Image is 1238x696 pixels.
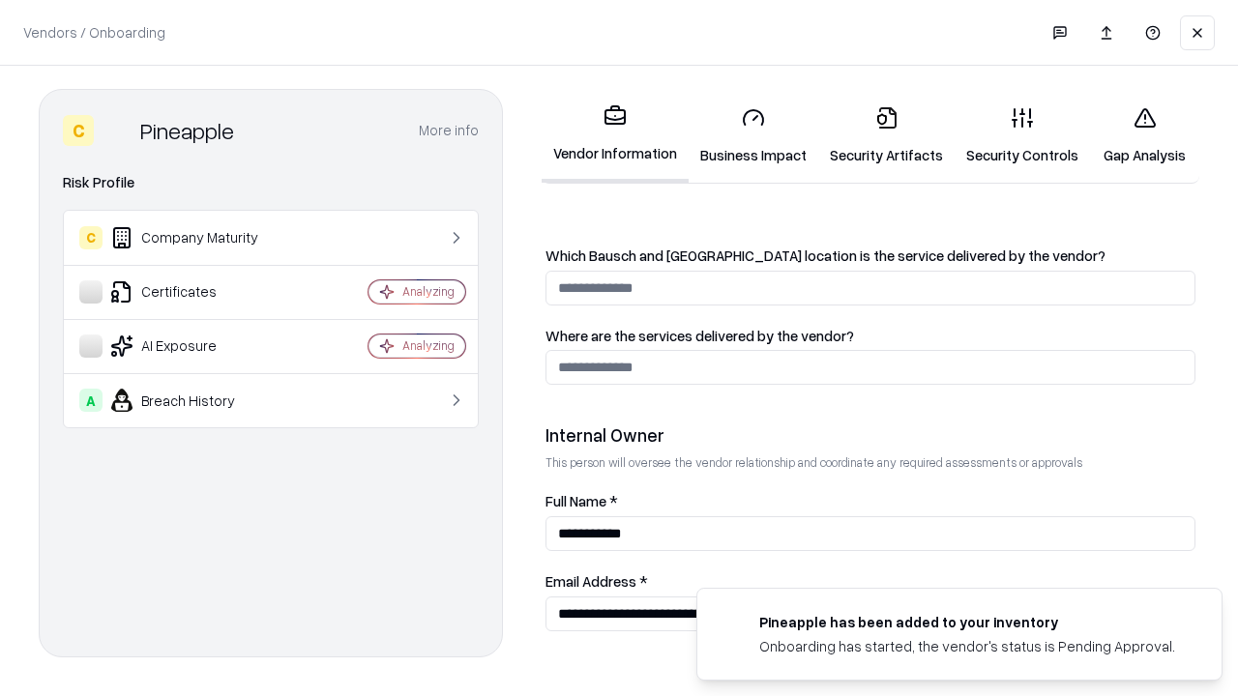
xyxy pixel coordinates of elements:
div: Analyzing [402,337,455,354]
img: Pineapple [102,115,133,146]
div: Company Maturity [79,226,310,249]
label: Email Address * [545,574,1195,589]
a: Business Impact [689,91,818,181]
p: This person will oversee the vendor relationship and coordinate any required assessments or appro... [545,454,1195,471]
div: C [63,115,94,146]
div: Onboarding has started, the vendor's status is Pending Approval. [759,636,1175,656]
label: Where are the services delivered by the vendor? [545,329,1195,343]
a: Security Controls [955,91,1090,181]
img: pineappleenergy.com [721,612,744,635]
div: A [79,389,103,412]
label: Full Name * [545,494,1195,508]
div: AI Exposure [79,334,310,358]
div: Analyzing [402,283,455,300]
button: More info [419,113,479,148]
div: Certificates [79,280,310,304]
div: Breach History [79,389,310,412]
p: Vendors / Onboarding [23,22,165,43]
a: Security Artifacts [818,91,955,181]
div: Risk Profile [63,171,479,194]
div: Pineapple [140,115,234,146]
div: C [79,226,103,249]
label: Which Bausch and [GEOGRAPHIC_DATA] location is the service delivered by the vendor? [545,248,1195,263]
a: Gap Analysis [1090,91,1199,181]
a: Vendor Information [542,89,689,183]
div: Pineapple has been added to your inventory [759,612,1175,632]
div: Internal Owner [545,423,1195,447]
